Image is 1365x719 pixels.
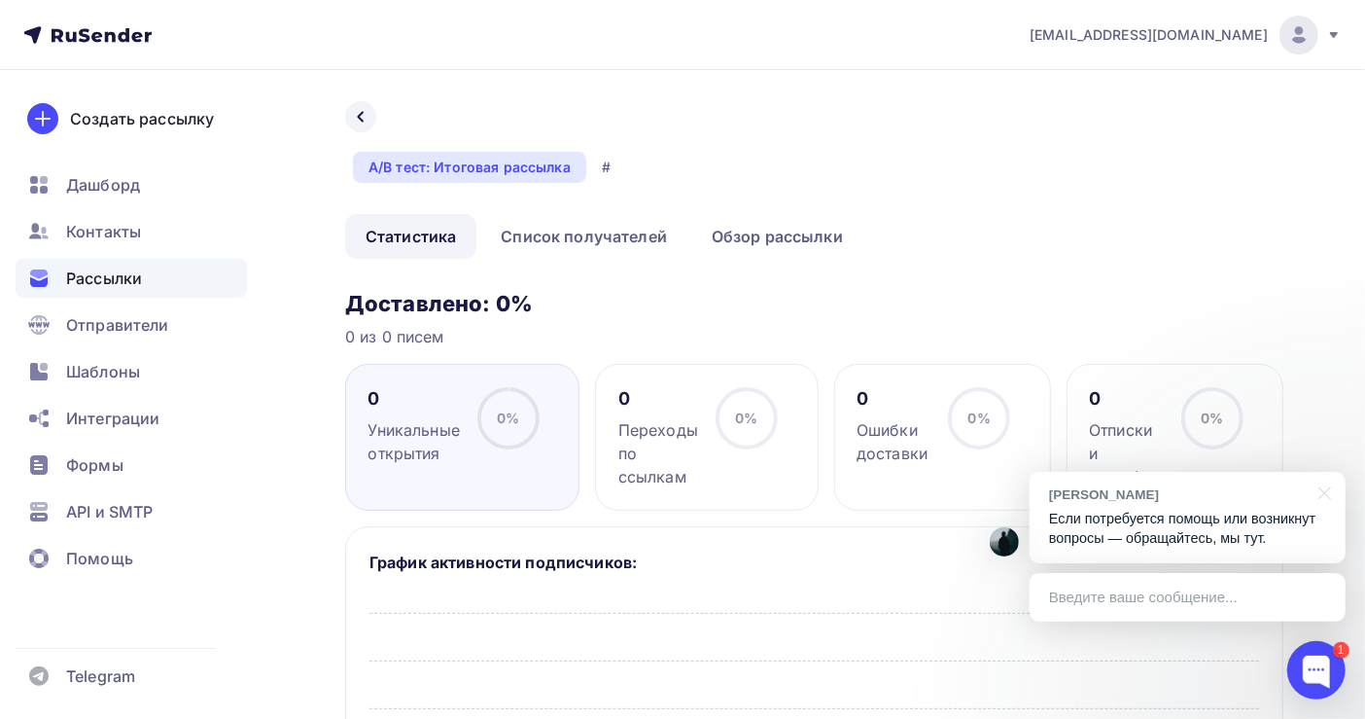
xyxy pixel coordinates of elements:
div: 0 [1089,387,1163,411]
span: API и SMTP [66,500,153,523]
div: Переходы по ссылкам [618,418,698,488]
a: Дашборд [16,165,247,204]
div: [PERSON_NAME] [1049,485,1307,504]
div: 0 [857,387,930,411]
a: Список получателей [480,214,687,259]
a: Формы [16,446,247,485]
div: Ошибки доставки [857,418,930,465]
a: Контакты [16,212,247,251]
span: 0% [1201,410,1223,426]
a: [EMAIL_ADDRESS][DOMAIN_NAME] [1030,16,1342,54]
span: Помощь [66,547,133,570]
span: Рассылки [66,267,142,290]
div: Создать рассылку [70,107,214,130]
div: 0 [618,387,698,411]
div: 1 [1333,642,1349,659]
span: [EMAIL_ADDRESS][DOMAIN_NAME] [1030,25,1268,45]
h3: Доставлено: 0% [345,290,1283,317]
span: 0% [497,410,519,426]
span: Интеграции [66,407,159,430]
a: Обзор рассылки [691,214,863,259]
h5: График активности подписчиков: [369,551,1259,574]
span: Шаблоны [66,360,140,383]
div: # [602,158,611,177]
span: Контакты [66,220,141,243]
a: Отправители [16,306,247,344]
div: Уникальные открытия [368,418,460,465]
div: Введите ваше сообщение... [1030,573,1346,622]
a: Рассылки [16,259,247,298]
span: Отправители [66,313,169,337]
span: Telegram [66,665,135,688]
div: 0 из 0 писем [345,325,1283,348]
img: Виктор [990,527,1019,557]
span: Формы [66,453,123,477]
div: A/B тест: Итоговая рассылка [353,152,586,183]
p: Если потребуется помощь или возникнут вопросы — обращайтесь, мы тут. [1049,509,1326,549]
span: 0% [968,410,991,426]
div: 0 [368,387,460,411]
span: 0% [735,410,757,426]
a: Статистика [345,214,476,259]
a: Шаблоны [16,352,247,391]
div: Отписки и жалобы [1089,418,1163,488]
span: Дашборд [66,173,140,197]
